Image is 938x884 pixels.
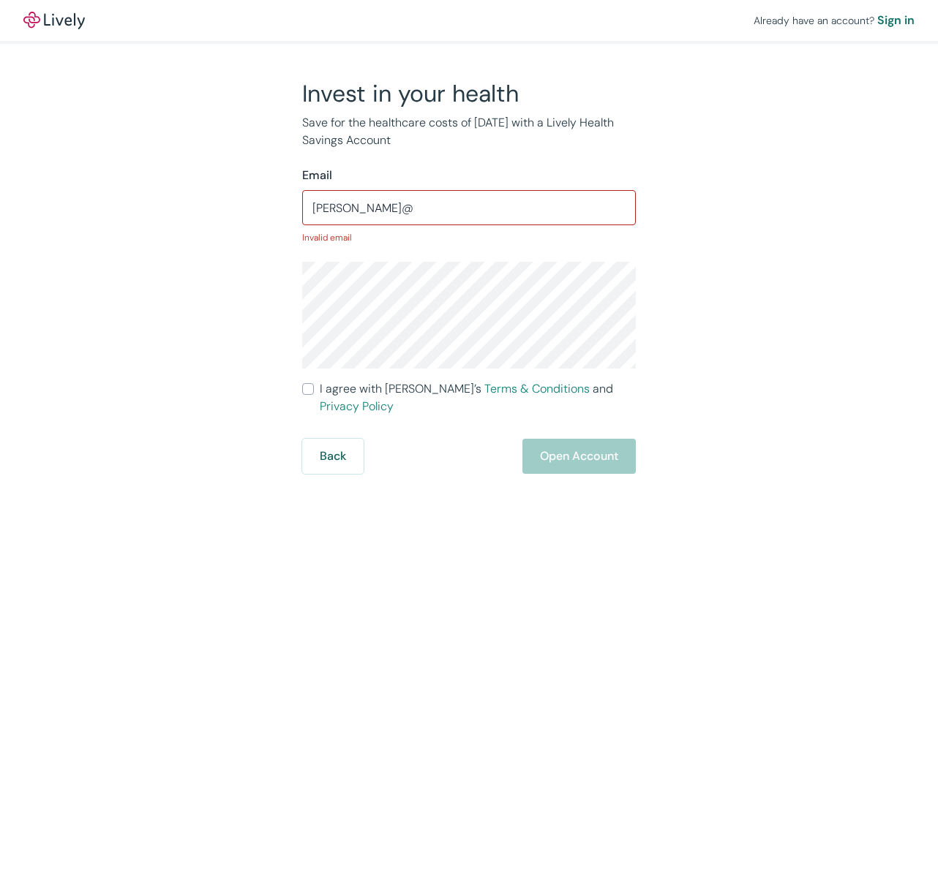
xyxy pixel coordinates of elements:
[877,12,915,29] a: Sign in
[302,167,332,184] label: Email
[302,231,636,244] p: Invalid email
[320,380,636,415] span: I agree with [PERSON_NAME]’s and
[23,12,85,29] a: LivelyLively
[754,12,915,29] div: Already have an account?
[302,79,636,108] h2: Invest in your health
[23,12,85,29] img: Lively
[302,114,636,149] p: Save for the healthcare costs of [DATE] with a Lively Health Savings Account
[320,398,394,414] a: Privacy Policy
[484,381,590,396] a: Terms & Conditions
[302,439,364,474] button: Back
